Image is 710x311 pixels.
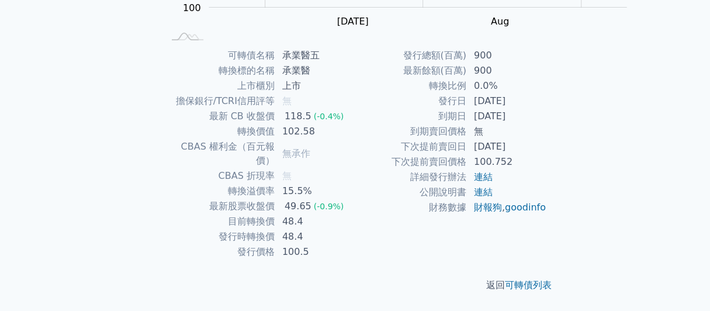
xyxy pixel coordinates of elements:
td: 上市 [275,78,355,94]
div: 118.5 [282,109,314,123]
td: 承業醫 [275,63,355,78]
td: 轉換溢價率 [164,184,275,199]
td: 擔保銀行/TCRI信用評等 [164,94,275,109]
td: 最新餘額(百萬) [355,63,467,78]
td: 可轉債名稱 [164,48,275,63]
td: 900 [467,48,547,63]
td: 0.0% [467,78,547,94]
tspan: Aug [491,16,509,27]
td: 15.5% [275,184,355,199]
div: 49.65 [282,199,314,213]
a: 連結 [474,171,493,182]
td: 100.5 [275,244,355,260]
td: 轉換比例 [355,78,467,94]
td: 目前轉換價 [164,214,275,229]
td: 最新股票收盤價 [164,199,275,214]
td: [DATE] [467,109,547,124]
td: 100.752 [467,154,547,170]
span: (-0.4%) [314,112,344,121]
td: CBAS 權利金（百元報價） [164,139,275,168]
td: 到期賣回價格 [355,124,467,139]
td: 48.4 [275,214,355,229]
tspan: 100 [183,2,201,13]
td: 發行時轉換價 [164,229,275,244]
a: 財報狗 [474,202,502,213]
td: 公開說明書 [355,185,467,200]
td: 財務數據 [355,200,467,215]
span: (-0.9%) [314,202,344,211]
td: 發行價格 [164,244,275,260]
td: 到期日 [355,109,467,124]
td: 詳細發行辦法 [355,170,467,185]
a: goodinfo [505,202,546,213]
span: 無承作 [282,148,310,159]
td: 承業醫五 [275,48,355,63]
td: 最新 CB 收盤價 [164,109,275,124]
td: 轉換標的名稱 [164,63,275,78]
td: 900 [467,63,547,78]
a: 連結 [474,186,493,198]
td: , [467,200,547,215]
td: CBAS 折現率 [164,168,275,184]
td: 下次提前賣回日 [355,139,467,154]
td: 48.4 [275,229,355,244]
td: 發行總額(百萬) [355,48,467,63]
tspan: [DATE] [337,16,368,27]
td: 轉換價值 [164,124,275,139]
td: 上市櫃別 [164,78,275,94]
td: 下次提前賣回價格 [355,154,467,170]
td: 發行日 [355,94,467,109]
span: 無 [282,170,292,181]
td: [DATE] [467,94,547,109]
td: 102.58 [275,124,355,139]
td: 無 [467,124,547,139]
p: 返回 [150,278,561,292]
td: [DATE] [467,139,547,154]
a: 可轉債列表 [505,279,552,291]
span: 無 [282,95,292,106]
